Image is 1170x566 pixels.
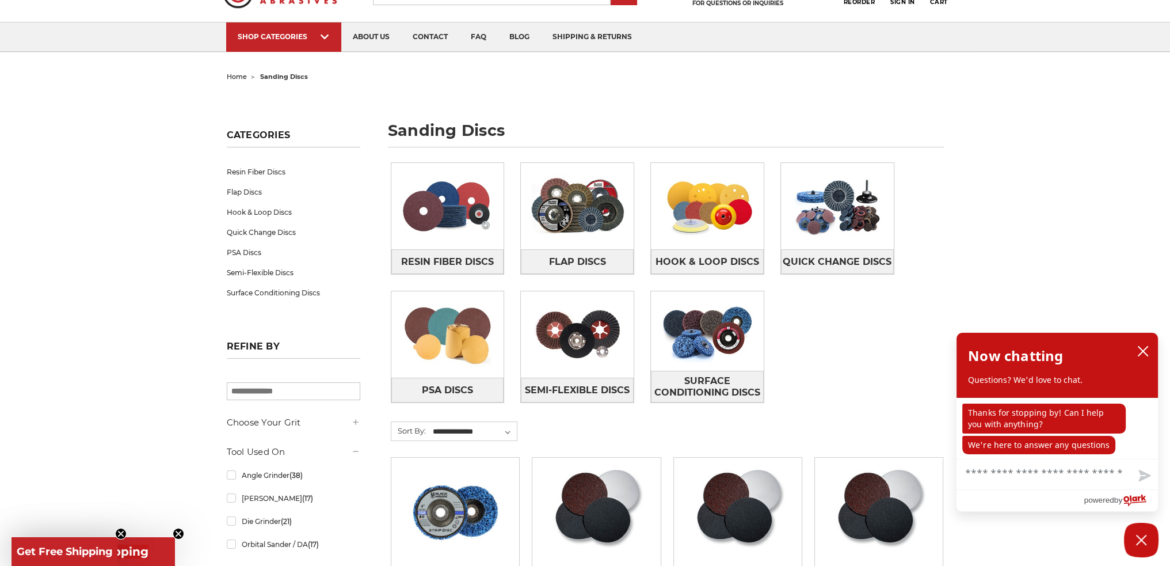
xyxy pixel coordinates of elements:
span: (17) [307,540,318,549]
span: Flap Discs [549,252,606,272]
span: by [1114,493,1122,507]
span: Quick Change Discs [783,252,891,272]
a: Hook & Loop Discs [651,249,764,274]
p: Thanks for stopping by! Can I help you with anything? [962,404,1126,434]
span: PSA Discs [422,381,473,400]
a: faq [459,22,498,52]
a: about us [341,22,401,52]
a: Angle Grinder [227,465,360,485]
span: Semi-Flexible Discs [525,381,630,400]
h5: Choose Your Grit [227,416,360,430]
a: Surface Conditioning Discs [651,371,764,402]
img: Semi-Flexible Discs [521,295,634,374]
a: Orbital Sander / DA [227,534,360,554]
h5: Refine by [227,341,360,359]
img: Silicon Carbide 6" Hook & Loop Edger Discs [832,466,925,558]
img: Silicon Carbide 8" Hook & Loop Edger Discs [550,466,643,558]
a: PSA Discs [227,242,360,263]
span: Resin Fiber Discs [401,252,494,272]
div: SHOP CATEGORIES [238,32,330,41]
img: Hook & Loop Discs [651,166,764,246]
button: close chatbox [1134,343,1152,360]
a: Quick Change Discs [227,222,360,242]
div: Get Free ShippingClose teaser [12,537,117,566]
span: sanding discs [260,73,308,81]
div: Get Free ShippingClose teaser [12,537,175,566]
label: Sort By: [391,422,426,439]
span: Surface Conditioning Discs [651,371,763,402]
h5: Tool Used On [227,445,360,459]
a: Flap Discs [521,249,634,274]
a: shipping & returns [541,22,643,52]
h1: sanding discs [388,123,944,147]
span: powered [1084,493,1114,507]
button: Close teaser [115,528,127,540]
span: (38) [289,471,302,480]
img: Resin Fiber Discs [391,166,504,246]
a: home [227,73,247,81]
a: Semi-Flexible Discs [227,263,360,283]
a: Resin Fiber Discs [391,249,504,274]
img: Flap Discs [521,166,634,246]
img: Surface Conditioning Discs [651,291,764,371]
a: Powered by Olark [1084,490,1158,511]
a: Quick Change Discs [781,249,894,274]
a: blog [498,22,541,52]
button: Close Chatbox [1124,523,1158,557]
h5: Categories [227,130,360,147]
span: (17) [302,494,312,503]
a: Surface Conditioning Discs [227,283,360,303]
a: Resin Fiber Discs [227,162,360,182]
span: Get Free Shipping [17,545,113,558]
div: olark chatbox [956,332,1158,512]
h2: Now chatting [968,344,1063,367]
a: Hook & Loop Discs [227,202,360,222]
select: Sort By: [431,423,517,440]
div: chat [956,398,1158,459]
img: 4" x 5/8" easy strip and clean discs [409,466,501,558]
a: Die Grinder [227,511,360,531]
button: Close teaser [173,528,184,540]
a: Semi-Flexible Discs [521,378,634,402]
p: Questions? We'd love to chat. [968,374,1146,386]
button: Send message [1129,463,1158,489]
span: (21) [280,517,291,526]
img: Silicon Carbide 7" Hook & Loop Edger Discs [691,466,784,558]
img: Quick Change Discs [781,166,894,246]
span: Hook & Loop Discs [655,252,759,272]
p: We're here to answer any questions [962,436,1115,454]
img: PSA Discs [391,295,504,374]
a: contact [401,22,459,52]
a: Flap Discs [227,182,360,202]
a: [PERSON_NAME] [227,488,360,508]
a: PSA Discs [391,378,504,402]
